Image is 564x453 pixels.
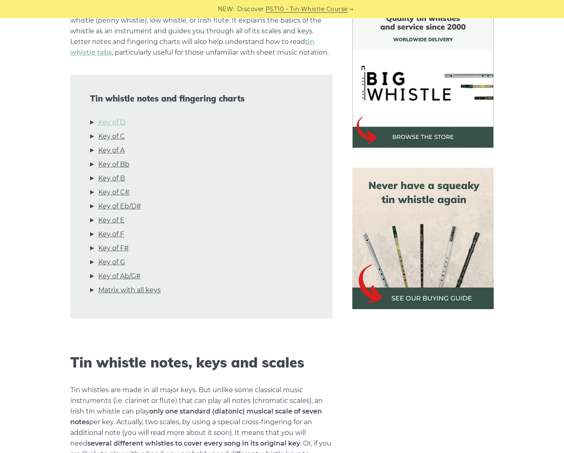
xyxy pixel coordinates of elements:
[352,7,494,148] img: BigWhistle Tin Whistle Store
[70,407,322,426] strong: only one standard (diatonic) musical scale of seven notes
[352,168,494,309] img: tin whistle buying guide
[98,145,125,156] a: Key of A
[98,215,125,226] a: Key of E
[98,285,161,296] a: Matrix with all keys
[98,187,129,198] a: Key of C#
[98,229,124,240] a: Key of F
[237,5,264,14] span: Discover
[98,173,125,184] a: Key of B
[98,243,129,254] a: Key of F#
[98,159,129,170] a: Key of Bb
[90,94,313,104] span: Tin whistle notes and fingering charts
[266,5,348,14] a: PST10 - Tin Whistle Course
[98,117,125,128] a: Key of D
[70,5,333,58] p: This guide applies to six-hole such as the Irish tin whistle (penny whistle), low whistle, or Iri...
[88,439,300,447] strong: several different whistles to cover every song in its original key
[98,271,141,282] a: Key of Ab/G#
[70,354,333,371] h2: Tin whistle notes, keys and scales
[98,257,125,268] a: Key of G
[218,5,235,14] span: NEW:
[98,131,125,142] a: Key of C
[98,201,141,212] a: Key of Eb/D#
